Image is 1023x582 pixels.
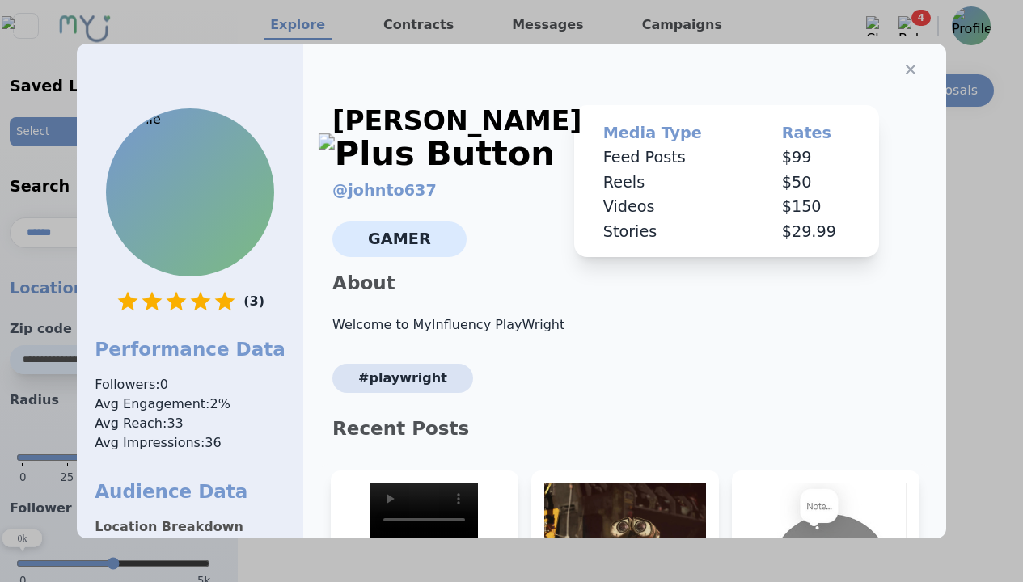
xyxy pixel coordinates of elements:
[581,195,759,220] td: Videos
[95,517,285,537] p: Location Breakdown
[332,105,581,170] div: [PERSON_NAME]
[95,336,285,362] h1: Performance Data
[759,171,873,196] td: $ 50
[332,181,437,200] a: @johnto637
[95,394,285,414] span: Avg Engagement: 2 %
[759,195,873,220] td: $ 150
[319,270,930,296] p: About
[581,145,759,171] td: Feed Posts
[319,133,555,174] img: Plus Button
[581,121,759,145] th: Media Type
[108,110,273,275] img: Profile
[759,121,873,145] th: Rates
[95,414,285,433] span: Avg Reach: 33
[95,375,285,394] span: Followers: 0
[332,364,473,393] span: #PlayWright
[95,479,285,504] h1: Audience Data
[95,433,285,453] span: Avg Impressions: 36
[243,289,264,314] p: ( 3 )
[319,415,930,441] p: Recent Posts
[759,145,873,171] td: $ 99
[759,220,873,245] td: $ 29.99
[332,221,467,257] span: Gamer
[581,171,759,196] td: Reels
[319,315,930,335] p: Welcome to MyInfluency PlayWright
[581,220,759,245] td: Stories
